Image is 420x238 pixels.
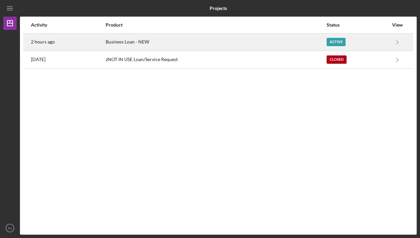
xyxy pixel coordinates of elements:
[8,226,12,230] text: fm
[327,55,347,64] div: Closed
[210,6,227,11] b: Projects
[106,34,326,50] div: Business Loan - NEW
[31,22,105,28] div: Activity
[327,22,388,28] div: Status
[31,39,55,44] time: 2025-08-18 16:18
[106,22,326,28] div: Product
[389,22,406,28] div: View
[3,221,17,235] button: fm
[327,38,346,46] div: Active
[106,51,326,68] div: zNOT IN USE Loan/Service Request
[31,57,46,62] time: 2023-02-07 18:59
